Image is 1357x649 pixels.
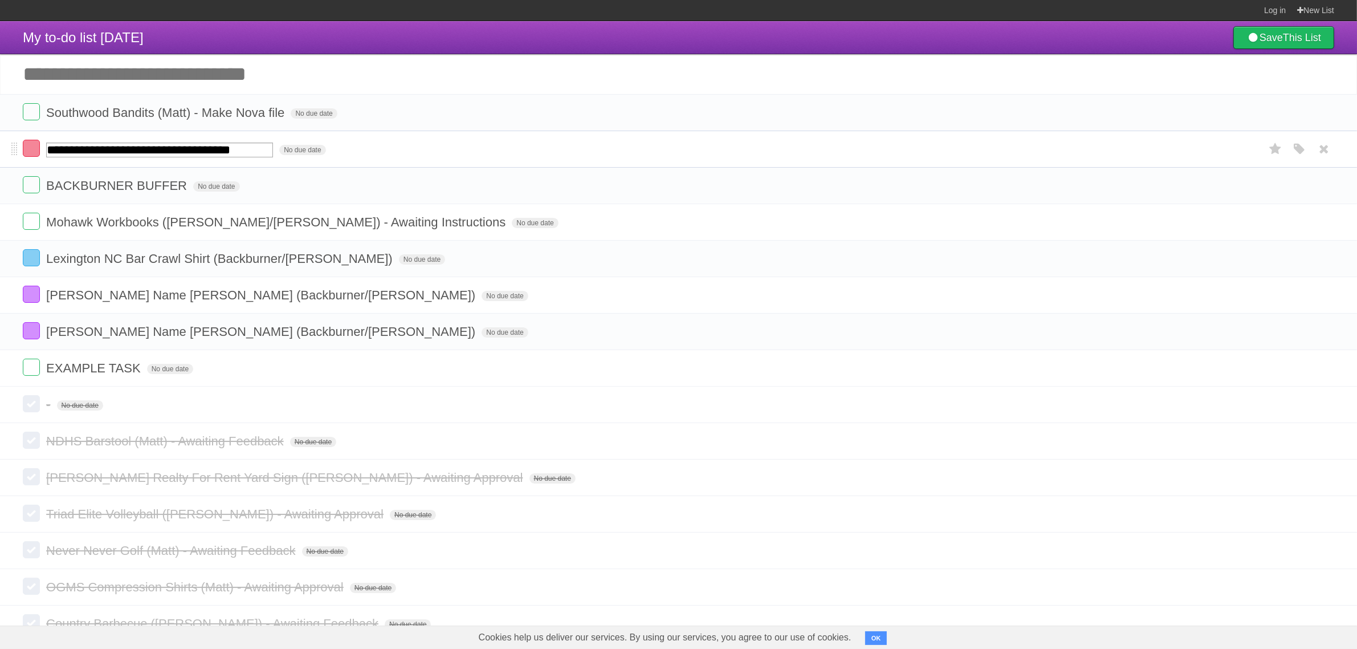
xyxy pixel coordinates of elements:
span: [PERSON_NAME] Realty For Rent Yard Sign ([PERSON_NAME]) - Awaiting Approval [46,470,525,485]
label: Done [23,140,40,157]
label: Done [23,468,40,485]
span: No due date [385,619,431,630]
span: Never Never Golf (Matt) - Awaiting Feedback [46,543,298,558]
label: Done [23,614,40,631]
span: No due date [302,546,348,557]
label: Done [23,578,40,595]
span: Lexington NC Bar Crawl Shirt (Backburner/[PERSON_NAME]) [46,252,396,266]
span: [PERSON_NAME] Name [PERSON_NAME] (Backburner/[PERSON_NAME]) [46,324,478,339]
label: Done [23,322,40,339]
span: No due date [482,291,528,301]
span: NDHS Barstool (Matt) - Awaiting Feedback [46,434,287,448]
span: Southwood Bandits (Matt) - Make Nova file [46,106,287,120]
span: No due date [350,583,396,593]
span: Triad Elite Volleyball ([PERSON_NAME]) - Awaiting Approval [46,507,386,521]
label: Done [23,541,40,558]
span: - [46,397,53,412]
label: Done [23,395,40,412]
span: [PERSON_NAME] Name [PERSON_NAME] (Backburner/[PERSON_NAME]) [46,288,478,302]
span: No due date [279,145,325,155]
label: Done [23,213,40,230]
label: Done [23,103,40,120]
span: Cookies help us deliver our services. By using our services, you agree to our use of cookies. [467,626,863,649]
label: Done [23,505,40,522]
span: My to-do list [DATE] [23,30,144,45]
span: No due date [291,108,337,119]
span: No due date [290,437,336,447]
span: No due date [193,181,239,192]
span: No due date [147,364,193,374]
span: OGMS Compression Shirts (Matt) - Awaiting Approval [46,580,347,594]
button: OK [865,631,887,645]
label: Done [23,432,40,449]
label: Done [23,176,40,193]
span: No due date [529,473,576,484]
span: No due date [399,254,445,265]
span: No due date [390,510,436,520]
span: Mohawk Workbooks ([PERSON_NAME]/[PERSON_NAME]) - Awaiting Instructions [46,215,508,229]
label: Done [23,249,40,266]
label: Star task [1265,140,1286,159]
span: EXAMPLE TASK [46,361,143,375]
span: No due date [482,327,528,338]
span: No due date [57,400,103,411]
label: Done [23,359,40,376]
span: No due date [512,218,558,228]
span: BACKBURNER BUFFER [46,179,190,193]
label: Done [23,286,40,303]
span: Country Barbecue ([PERSON_NAME]) - Awaiting Feedback [46,616,381,631]
a: SaveThis List [1233,26,1334,49]
b: This List [1283,32,1321,43]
